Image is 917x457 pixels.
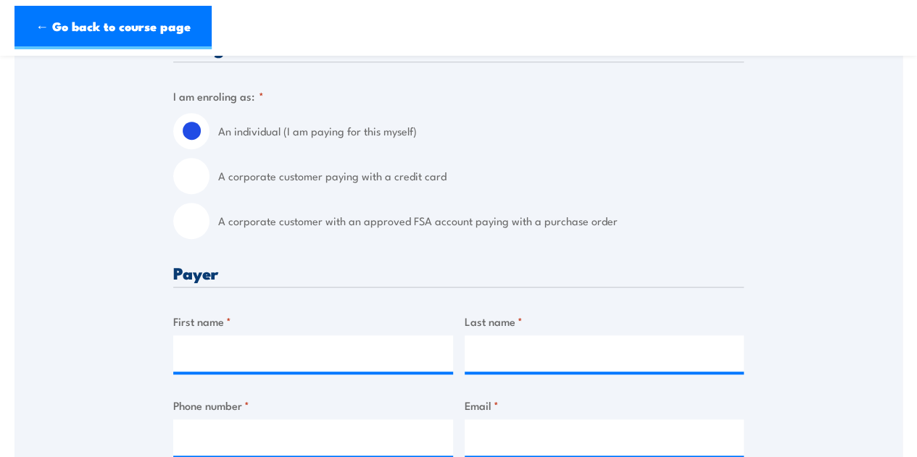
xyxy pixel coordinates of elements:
[218,203,744,239] label: A corporate customer with an approved FSA account paying with a purchase order
[218,113,744,149] label: An individual (I am paying for this myself)
[14,6,212,49] a: ← Go back to course page
[465,313,744,330] label: Last name
[173,39,744,56] h3: Billing details
[173,88,264,104] legend: I am enroling as:
[173,397,453,414] label: Phone number
[465,397,744,414] label: Email
[218,158,744,194] label: A corporate customer paying with a credit card
[173,264,744,281] h3: Payer
[173,313,453,330] label: First name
